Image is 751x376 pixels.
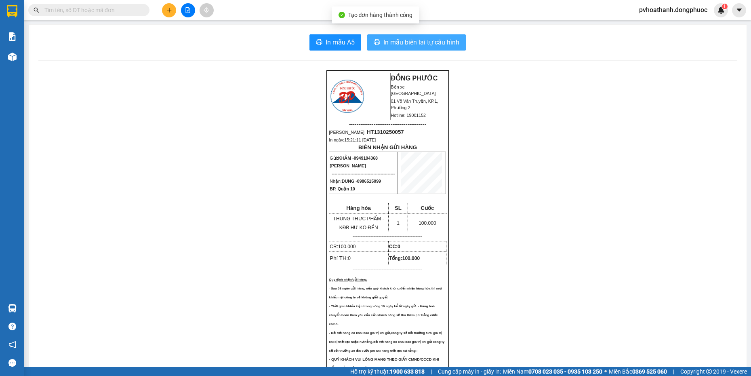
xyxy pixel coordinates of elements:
[2,59,49,63] span: In ngày:
[633,5,714,15] span: pvhoathanh.dongphuoc
[330,156,378,161] span: Gửi:
[354,156,378,161] span: 0949104368
[8,323,16,330] span: question-circle
[736,6,743,14] span: caret-down
[390,368,425,375] strong: 1900 633 818
[8,32,17,41] img: solution-icon
[338,244,356,249] span: 100.000
[732,3,746,17] button: caret-down
[348,256,351,261] span: 0
[329,357,439,370] span: - QUÝ KHÁCH VUI LÒNG MANG THEO GIẤY CMND/CCCD KHI ĐẾN NHẬN HÀNG HÓA.
[357,179,381,184] span: 0986515099
[717,6,725,14] img: icon-new-feature
[389,256,420,261] span: Tổng:
[419,220,436,226] span: 100.000
[8,304,17,313] img: warehouse-icon
[342,179,381,184] span: DUNG -
[329,233,446,240] p: -------------------------------------------
[22,44,99,50] span: -----------------------------------------
[397,220,400,226] span: 1
[722,4,728,9] sup: 1
[395,205,402,211] span: SL
[7,5,17,17] img: logo-vxr
[181,3,195,17] button: file-add
[3,5,39,40] img: logo
[350,367,425,376] span: Hỗ trợ kỹ thuật:
[64,13,109,23] span: Bến xe [GEOGRAPHIC_DATA]
[316,39,322,46] span: printer
[309,34,361,51] button: printerIn mẫu A5
[40,51,78,57] span: HT1310250018
[330,163,366,168] span: [PERSON_NAME]
[330,186,355,191] span: BP. Quận 10
[34,7,39,13] span: search
[609,367,667,376] span: Miền Bắc
[391,84,436,96] span: Bến xe [GEOGRAPHIC_DATA]
[339,225,378,230] span: KĐB HƯ KO ĐỀN
[391,75,438,82] strong: ĐỒNG PHƯỚC
[402,256,420,261] span: 100.000
[374,39,380,46] span: printer
[391,99,438,110] span: 01 Võ Văn Truyện, KP.1, Phường 2
[632,368,667,375] strong: 0369 525 060
[8,53,17,61] img: warehouse-icon
[344,137,376,142] span: 15:21:11 [DATE]
[367,129,404,135] span: HT1310250057
[383,37,459,47] span: In mẫu biên lai tự cấu hình
[64,36,99,41] span: Hotline: 19001152
[398,244,400,249] span: 0
[326,37,355,47] span: In mẫu A5
[339,12,345,18] span: check-circle
[421,205,434,211] span: Cước
[367,34,466,51] button: printerIn mẫu biên lai tự cấu hình
[333,216,384,230] span: THÙNG THỰC PHẨM -
[329,287,442,299] span: - Sau 03 ngày gửi hàng, nếu quý khách không đến nhận hàng hóa thì mọi khiếu nại công ty sẽ không ...
[329,304,438,326] span: - Thời gian khiếu kiện trong vòng 10 ngày kể từ ngày gửi. - Hàng hoá chuyển hoàn theo yêu cầu của...
[329,78,365,114] img: logo
[431,367,432,376] span: |
[330,179,381,184] span: Nhận:
[330,244,356,249] span: CR:
[338,156,378,161] span: KHẢM -
[706,369,712,374] span: copyright
[204,7,209,13] span: aim
[329,331,444,353] span: - Đối với hàng đã khai báo giá trị khi gửi,công ty sẽ bồi thường 50% giá trị khi bị thất lạc hoặc...
[332,171,395,176] span: --------------------------------------------
[329,137,376,142] span: In ngày:
[2,52,77,57] span: [PERSON_NAME]:
[358,144,417,150] strong: BIÊN NHẬN GỬI HÀNG
[391,113,426,118] span: Hotline: 19001152
[503,367,602,376] span: Miền Nam
[349,121,426,127] span: -----------------------------------------
[8,341,16,349] span: notification
[438,367,501,376] span: Cung cấp máy in - giấy in:
[330,255,351,261] span: Phí TH:
[673,367,674,376] span: |
[200,3,214,17] button: aim
[185,7,191,13] span: file-add
[8,359,16,367] span: message
[329,266,446,273] p: -------------------------------------------
[18,59,49,63] span: 09:51:43 [DATE]
[64,24,111,34] span: 01 Võ Văn Truyện, KP.1, Phường 2
[723,4,726,9] span: 1
[162,3,176,17] button: plus
[64,4,111,11] strong: ĐỒNG PHƯỚC
[604,370,607,373] span: ⚪️
[329,130,404,135] span: [PERSON_NAME]:
[346,205,371,211] span: Hàng hóa
[348,12,413,18] span: Tạo đơn hàng thành công
[389,244,400,249] strong: CC:
[44,6,140,15] input: Tìm tên, số ĐT hoặc mã đơn
[166,7,172,13] span: plus
[528,368,602,375] strong: 0708 023 035 - 0935 103 250
[329,278,367,281] span: Quy định nhận/gửi hàng:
